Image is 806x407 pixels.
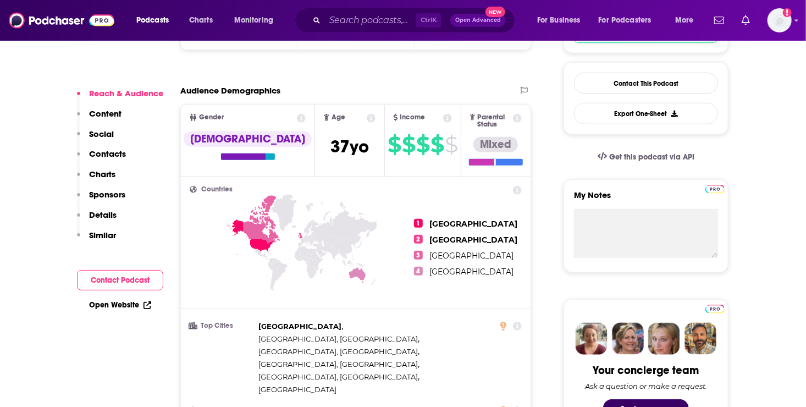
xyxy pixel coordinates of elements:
span: [GEOGRAPHIC_DATA] [429,219,517,229]
span: [GEOGRAPHIC_DATA], [GEOGRAPHIC_DATA] [258,360,418,369]
button: Sponsors [77,189,125,210]
p: Details [89,210,117,220]
a: Pro website [705,303,725,313]
span: 4 [414,267,423,276]
span: [GEOGRAPHIC_DATA] [429,251,514,261]
button: Reach & Audience [77,88,163,108]
span: For Business [537,13,581,28]
span: [GEOGRAPHIC_DATA], [GEOGRAPHIC_DATA] [258,334,418,343]
span: Parental Status [477,114,511,128]
a: Open Website [89,300,151,310]
h3: Top Cities [190,322,254,329]
div: Mixed [473,137,518,152]
button: open menu [227,12,288,29]
span: 3 [414,251,423,260]
img: Podchaser - Follow, Share and Rate Podcasts [9,10,114,31]
button: Details [77,210,117,230]
a: Show notifications dropdown [737,11,754,30]
span: New [485,7,505,17]
svg: Add a profile image [783,8,792,17]
span: $ [445,136,457,153]
p: Charts [89,169,115,179]
img: Podchaser Pro [705,185,725,194]
span: Charts [189,13,213,28]
span: $ [430,136,444,153]
span: [GEOGRAPHIC_DATA], [GEOGRAPHIC_DATA] [258,347,418,356]
button: Contacts [77,148,126,169]
div: Search podcasts, credits, & more... [305,8,526,33]
button: open menu [529,12,594,29]
p: Content [89,108,122,119]
span: $ [416,136,429,153]
span: Get this podcast via API [609,152,694,162]
button: Contact Podcast [77,270,163,290]
span: 2 [414,235,423,244]
span: [GEOGRAPHIC_DATA], [GEOGRAPHIC_DATA] [258,372,418,381]
span: Open Advanced [455,18,501,23]
span: For Podcasters [599,13,652,28]
button: open menu [667,12,708,29]
label: My Notes [574,190,718,209]
button: Open AdvancedNew [450,14,506,27]
img: Jules Profile [648,323,680,355]
p: Social [89,129,114,139]
img: Jon Profile [684,323,716,355]
span: Countries [201,186,233,193]
img: Barbara Profile [612,323,644,355]
span: Ctrl K [416,13,441,28]
span: , [258,371,419,383]
span: , [258,358,419,371]
span: Gender [199,114,224,121]
span: 37 yo [330,136,369,157]
span: Logged in as roneledotsonRAD [768,8,792,32]
div: Your concierge team [593,364,699,377]
button: Content [77,108,122,129]
span: More [675,13,694,28]
a: Pro website [705,183,725,194]
span: , [258,320,343,333]
span: [GEOGRAPHIC_DATA] [429,235,517,245]
button: Charts [77,169,115,189]
span: Age [332,114,345,121]
h2: Audience Demographics [180,85,280,96]
span: 1 [414,219,423,228]
span: $ [402,136,415,153]
span: [GEOGRAPHIC_DATA] [258,322,341,331]
button: Similar [77,230,116,250]
button: Social [77,129,114,149]
span: Podcasts [136,13,169,28]
span: [GEOGRAPHIC_DATA] [258,385,336,394]
button: open menu [129,12,183,29]
input: Search podcasts, credits, & more... [325,12,416,29]
img: Podchaser Pro [705,305,725,313]
span: , [258,333,419,345]
a: Get this podcast via API [589,144,703,170]
span: Monitoring [234,13,273,28]
div: Ask a question or make a request. [585,382,707,391]
img: User Profile [768,8,792,32]
img: Sydney Profile [576,323,608,355]
a: Charts [182,12,219,29]
p: Similar [89,230,116,240]
a: Show notifications dropdown [710,11,728,30]
button: open menu [592,12,667,29]
p: Reach & Audience [89,88,163,98]
p: Sponsors [89,189,125,200]
span: , [258,345,419,358]
span: [GEOGRAPHIC_DATA] [429,267,514,277]
button: Show profile menu [768,8,792,32]
span: $ [388,136,401,153]
a: Contact This Podcast [574,73,718,94]
button: Export One-Sheet [574,103,718,124]
div: [DEMOGRAPHIC_DATA] [184,131,312,147]
span: Income [400,114,426,121]
p: Contacts [89,148,126,159]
